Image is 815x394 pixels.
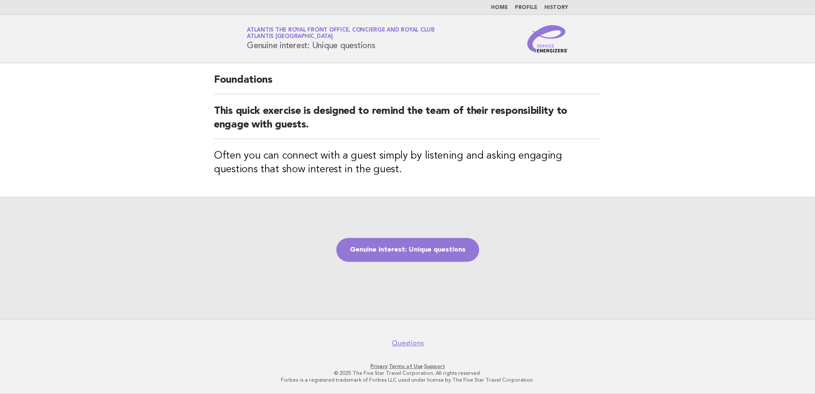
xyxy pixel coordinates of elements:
img: Service Energizers [527,25,568,52]
p: · · [147,363,668,370]
a: Atlantis The Royal Front Office, Concierge and Royal ClubAtlantis [GEOGRAPHIC_DATA] [247,27,435,39]
a: Home [491,5,508,10]
a: Privacy [370,363,387,369]
h2: Foundations [214,73,601,94]
a: Questions [392,339,424,348]
a: History [544,5,568,10]
p: © 2025 The Five Star Travel Corporation. All rights reserved. [147,370,668,377]
a: Support [424,363,445,369]
h1: Genuine interest: Unique questions [247,28,435,50]
a: Profile [515,5,538,10]
a: Terms of Use [389,363,423,369]
span: Atlantis [GEOGRAPHIC_DATA] [247,34,333,40]
p: Forbes is a registered trademark of Forbes LLC used under license by The Five Star Travel Corpora... [147,377,668,383]
a: Genuine interest: Unique questions [336,238,479,262]
h3: Often you can connect with a guest simply by listening and asking engaging questions that show in... [214,149,601,177]
h2: This quick exercise is designed to remind the team of their responsibility to engage with guests. [214,104,601,139]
